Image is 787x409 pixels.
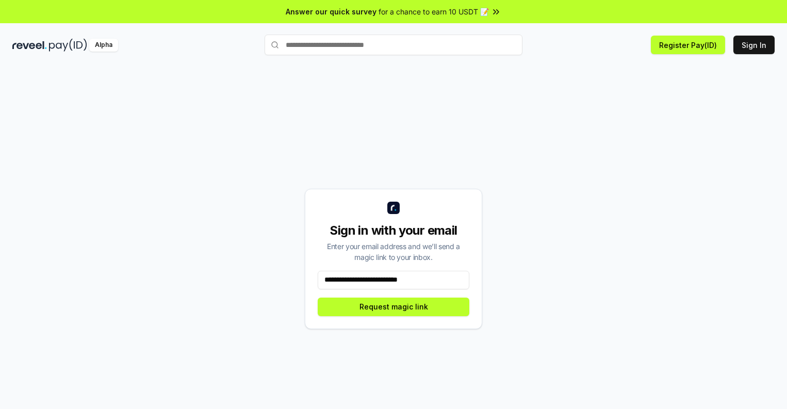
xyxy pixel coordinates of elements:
[387,202,400,214] img: logo_small
[318,298,469,316] button: Request magic link
[89,39,118,52] div: Alpha
[733,36,775,54] button: Sign In
[318,222,469,239] div: Sign in with your email
[379,6,489,17] span: for a chance to earn 10 USDT 📝
[286,6,376,17] span: Answer our quick survey
[49,39,87,52] img: pay_id
[318,241,469,263] div: Enter your email address and we’ll send a magic link to your inbox.
[12,39,47,52] img: reveel_dark
[651,36,725,54] button: Register Pay(ID)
